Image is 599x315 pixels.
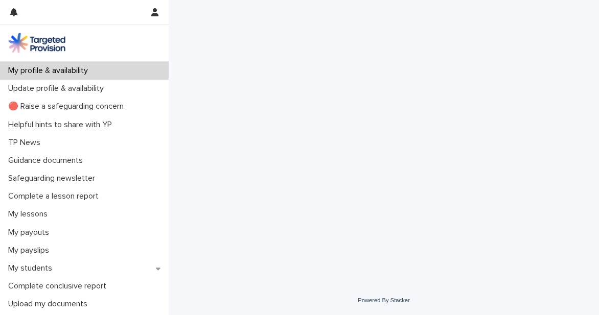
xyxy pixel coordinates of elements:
[4,263,60,273] p: My students
[4,120,120,130] p: Helpful hints to share with YP
[4,102,132,111] p: 🔴 Raise a safeguarding concern
[4,138,49,148] p: TP News
[358,297,409,303] a: Powered By Stacker
[4,228,57,237] p: My payouts
[4,281,114,291] p: Complete conclusive report
[4,84,112,93] p: Update profile & availability
[4,66,96,76] p: My profile & availability
[4,299,96,309] p: Upload my documents
[4,209,56,219] p: My lessons
[8,33,65,53] img: M5nRWzHhSzIhMunXDL62
[4,191,107,201] p: Complete a lesson report
[4,246,57,255] p: My payslips
[4,174,103,183] p: Safeguarding newsletter
[4,156,91,165] p: Guidance documents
